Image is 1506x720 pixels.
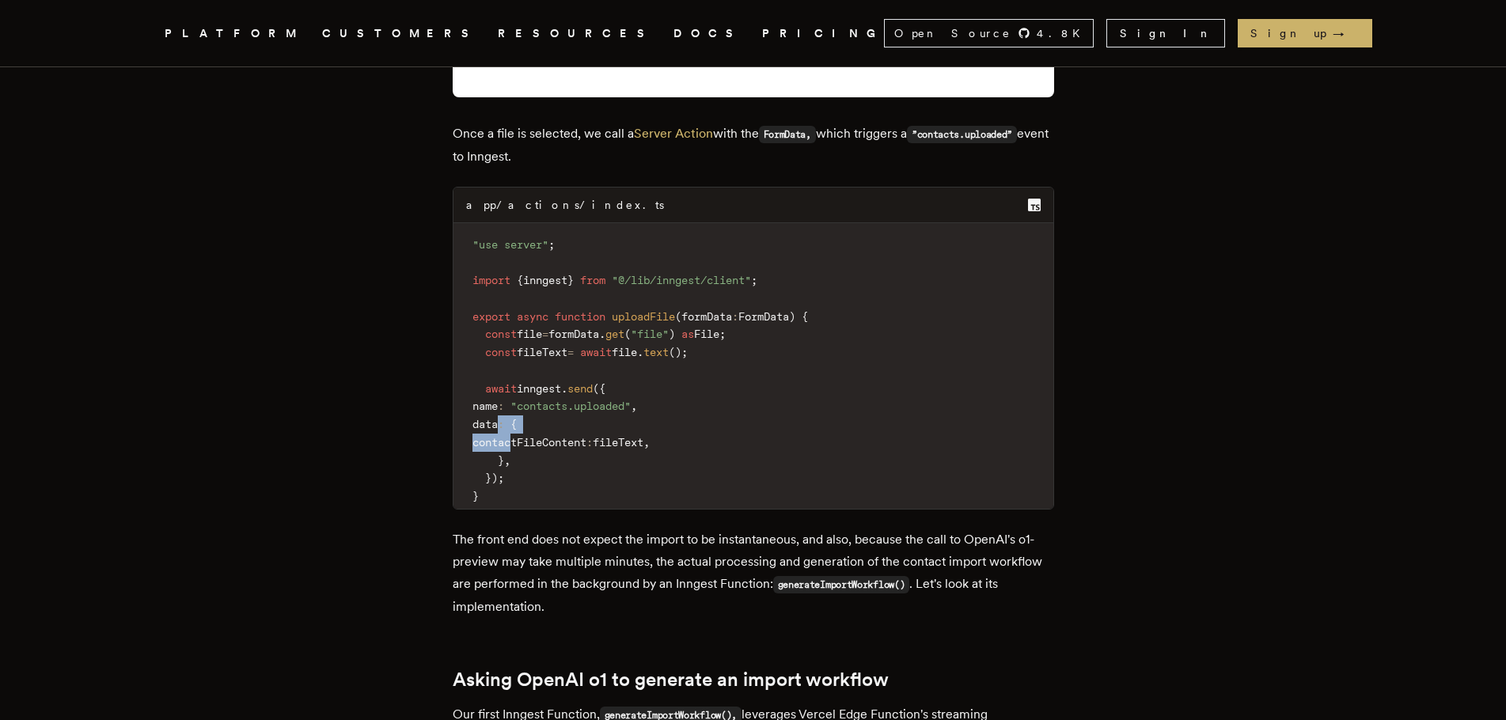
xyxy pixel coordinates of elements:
[517,346,567,358] span: fileText
[510,400,631,412] span: "contacts.uploaded"
[472,310,510,323] span: export
[498,400,504,412] span: :
[472,238,548,251] span: "use server"
[498,24,654,44] button: RESOURCES
[485,382,517,395] span: await
[472,418,498,430] span: data
[612,274,751,286] span: "@/lib/inngest/client"
[504,454,510,467] span: ,
[498,472,504,484] span: ;
[738,310,789,323] span: FormData
[759,126,816,143] code: FormData,
[643,436,650,449] span: ,
[517,274,523,286] span: {
[555,310,605,323] span: function
[694,328,719,340] span: File
[491,472,498,484] span: )
[669,346,675,358] span: (
[542,328,548,340] span: =
[773,576,910,593] code: generateImportWorkflow()
[675,310,681,323] span: (
[719,328,726,340] span: ;
[567,274,574,286] span: }
[1037,25,1090,41] span: 4.8 K
[634,126,713,141] a: Server Action
[517,382,561,395] span: inngest
[907,126,1017,143] code: ”contacts.uploaded”
[517,310,548,323] span: async
[517,328,542,340] span: file
[165,24,303,44] button: PLATFORM
[669,328,675,340] span: )
[523,274,567,286] span: inngest
[472,274,510,286] span: import
[1333,25,1360,41] span: →
[510,418,517,430] span: {
[580,346,612,358] span: await
[637,346,643,358] span: .
[472,490,479,502] span: }
[681,310,732,323] span: formData
[1238,19,1372,47] a: Sign up
[789,310,795,323] span: )
[548,238,555,251] span: ;
[453,669,1054,691] h2: Asking OpenAI o1 to generate an import workflow
[498,454,504,467] span: }
[762,24,884,44] a: PRICING
[599,328,605,340] span: .
[643,346,669,358] span: text
[472,400,498,412] span: name
[453,529,1054,618] p: The front end does not expect the import to be instantaneous, and also, because the call to OpenA...
[580,274,605,286] span: from
[485,472,491,484] span: }
[472,436,586,449] span: contactFileContent
[586,436,593,449] span: :
[894,25,1011,41] span: Open Source
[322,24,479,44] a: CUSTOMERS
[548,328,599,340] span: formData
[466,197,664,213] div: app/actions/index.ts
[1106,19,1225,47] a: Sign In
[681,328,694,340] span: as
[624,328,631,340] span: (
[802,310,808,323] span: {
[593,436,643,449] span: fileText
[612,346,637,358] span: file
[498,418,504,430] span: :
[485,328,517,340] span: const
[605,328,624,340] span: get
[732,310,738,323] span: :
[599,382,605,395] span: {
[567,346,574,358] span: =
[593,382,599,395] span: (
[567,382,593,395] span: send
[612,310,675,323] span: uploadFile
[631,328,669,340] span: "file"
[453,123,1054,168] p: Once a file is selected, we call a with the which triggers a event to Inngest.
[681,346,688,358] span: ;
[561,382,567,395] span: .
[485,346,517,358] span: const
[751,274,757,286] span: ;
[673,24,743,44] a: DOCS
[631,400,637,412] span: ,
[675,346,681,358] span: )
